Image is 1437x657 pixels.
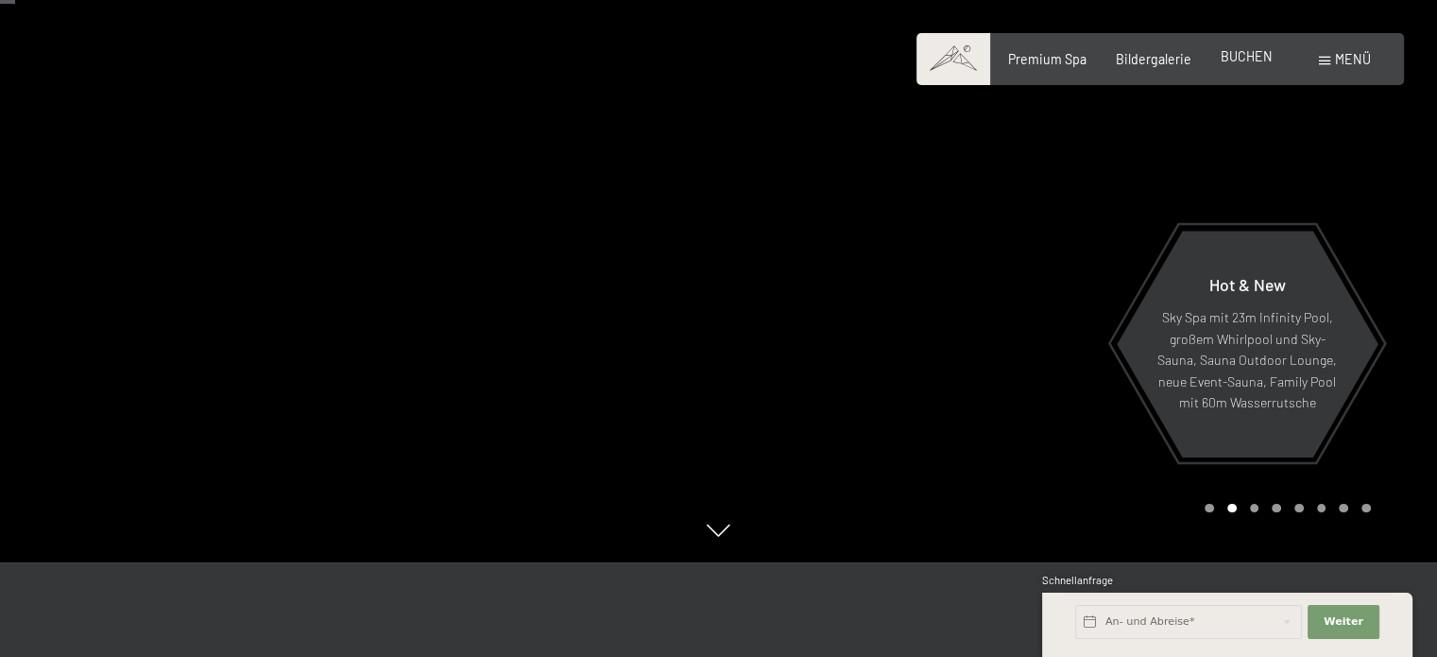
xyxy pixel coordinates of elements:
[1008,51,1086,67] a: Premium Spa
[1308,605,1379,639] button: Weiter
[1361,504,1371,513] div: Carousel Page 8
[1115,230,1378,458] a: Hot & New Sky Spa mit 23m Infinity Pool, großem Whirlpool und Sky-Sauna, Sauna Outdoor Lounge, ne...
[1272,504,1281,513] div: Carousel Page 4
[1227,504,1237,513] div: Carousel Page 2 (Current Slide)
[1324,614,1363,630] span: Weiter
[1317,504,1326,513] div: Carousel Page 6
[1221,48,1273,64] a: BUCHEN
[1205,504,1214,513] div: Carousel Page 1
[1208,274,1285,295] span: Hot & New
[1042,574,1113,586] span: Schnellanfrage
[1156,307,1337,414] p: Sky Spa mit 23m Infinity Pool, großem Whirlpool und Sky-Sauna, Sauna Outdoor Lounge, neue Event-S...
[1335,51,1371,67] span: Menü
[1198,504,1370,513] div: Carousel Pagination
[1250,504,1259,513] div: Carousel Page 3
[1339,504,1348,513] div: Carousel Page 7
[1294,504,1304,513] div: Carousel Page 5
[1116,51,1191,67] a: Bildergalerie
